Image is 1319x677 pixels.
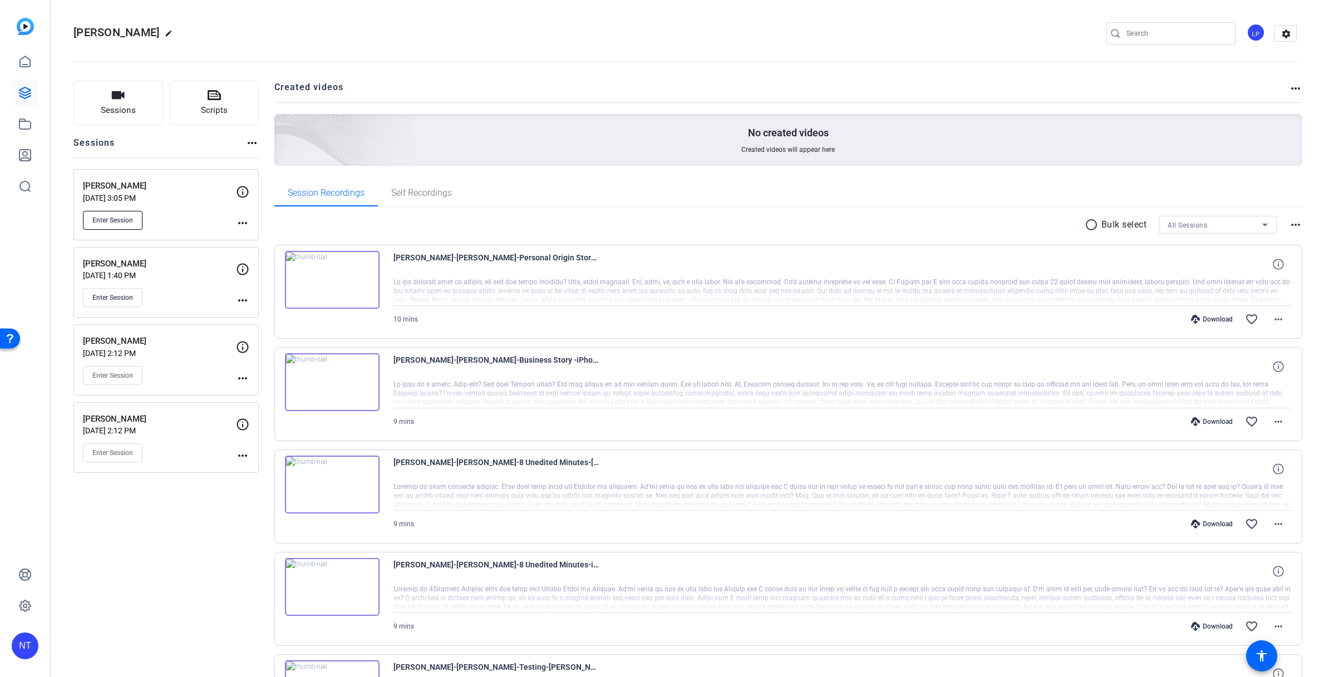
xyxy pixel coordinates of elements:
mat-icon: more_horiz [1272,313,1285,326]
button: Enter Session [83,211,142,230]
mat-icon: more_horiz [1289,218,1302,231]
div: NT [12,632,38,659]
img: Creted videos background [150,4,415,245]
mat-icon: more_horiz [1272,517,1285,531]
img: thumb-nail [285,456,380,513]
div: Download [1185,622,1238,631]
ngx-avatar: Leib Productions [1247,23,1266,43]
button: Sessions [73,81,163,125]
input: Search [1126,27,1227,40]
p: [DATE] 2:12 PM [83,349,236,358]
div: Download [1185,520,1238,528]
img: thumb-nail [285,353,380,411]
mat-icon: favorite_border [1245,313,1258,326]
mat-icon: more_horiz [1289,82,1302,95]
mat-icon: more_horiz [245,136,259,150]
p: [DATE] 1:40 PM [83,271,236,280]
span: All Sessions [1168,221,1207,229]
span: Scripts [201,104,228,117]
span: Session Recordings [288,189,365,197]
mat-icon: favorite_border [1245,415,1258,428]
mat-icon: radio_button_unchecked [1085,218,1101,231]
span: 9 mins [393,418,414,426]
span: [PERSON_NAME]-[PERSON_NAME]-8 Unedited Minutes-iPhone 14 Pro1-2025-09-11-12-02-33-207-0 [393,558,599,585]
div: Download [1185,315,1238,324]
span: Enter Session [92,371,133,380]
p: [PERSON_NAME] [83,180,236,192]
button: Enter Session [83,366,142,385]
div: LP [1247,23,1265,42]
img: blue-gradient.svg [17,18,34,35]
mat-icon: accessibility [1255,649,1268,663]
span: Sessions [101,104,136,117]
mat-icon: favorite_border [1245,517,1258,531]
span: 9 mins [393,622,414,630]
span: [PERSON_NAME]-[PERSON_NAME]-Personal Origin Story-iPhone 14 Pro1-2025-09-11-12-23-38-817-0 [393,251,599,278]
mat-icon: more_horiz [1272,620,1285,633]
img: thumb-nail [285,558,380,616]
button: Enter Session [83,288,142,307]
p: [PERSON_NAME] [83,335,236,348]
span: [PERSON_NAME]-[PERSON_NAME]-Business Story -iPhone 14 Pro1-2025-09-11-12-13-03-595-0 [393,353,599,380]
h2: Sessions [73,136,115,157]
mat-icon: favorite_border [1245,620,1258,633]
mat-icon: more_horiz [236,449,249,462]
p: [DATE] 2:12 PM [83,426,236,435]
span: Enter Session [92,216,133,225]
span: 10 mins [393,315,418,323]
span: Created videos will appear here [741,145,835,154]
mat-icon: settings [1275,26,1297,42]
p: [PERSON_NAME] [83,413,236,426]
h2: Created videos [274,81,1290,102]
button: Enter Session [83,443,142,462]
mat-icon: edit [165,29,178,43]
span: Self Recordings [391,189,452,197]
span: [PERSON_NAME]-[PERSON_NAME]-8 Unedited Minutes-[PERSON_NAME] Productions-2025-09-11-12-02-33-207-1 [393,456,599,482]
span: 9 mins [393,520,414,528]
mat-icon: more_horiz [236,372,249,385]
mat-icon: more_horiz [1272,415,1285,428]
mat-icon: more_horiz [236,294,249,307]
span: Enter Session [92,293,133,302]
span: [PERSON_NAME] [73,26,159,39]
span: Enter Session [92,448,133,457]
mat-icon: more_horiz [236,216,249,230]
p: No created videos [748,126,829,140]
p: [DATE] 3:05 PM [83,194,236,202]
p: [PERSON_NAME] [83,258,236,270]
div: Download [1185,417,1238,426]
button: Scripts [170,81,259,125]
p: Bulk select [1101,218,1147,231]
img: thumb-nail [285,251,380,309]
